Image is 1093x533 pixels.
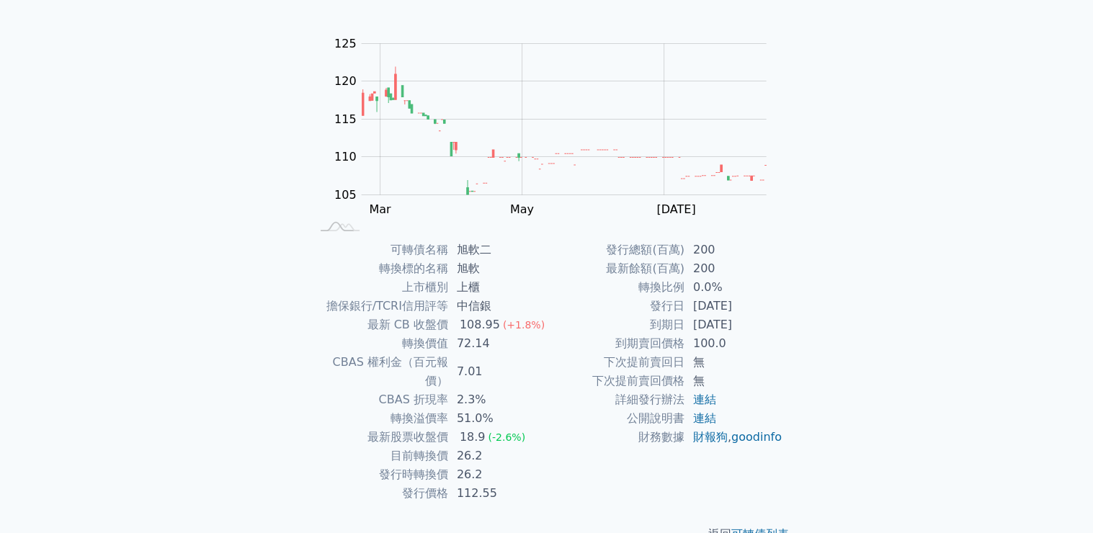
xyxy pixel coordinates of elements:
td: 2.3% [448,390,547,409]
td: 轉換溢價率 [311,409,448,428]
td: 下次提前賣回日 [547,353,684,372]
td: CBAS 折現率 [311,390,448,409]
td: 最新餘額(百萬) [547,259,684,278]
span: (+1.8%) [503,319,545,331]
div: 18.9 [457,428,488,447]
td: 詳細發行辦法 [547,390,684,409]
td: [DATE] [684,297,783,315]
td: 0.0% [684,278,783,297]
td: 到期賣回價格 [547,334,684,353]
td: 下次提前賣回價格 [547,372,684,390]
td: 發行總額(百萬) [547,241,684,259]
div: 108.95 [457,315,503,334]
td: 200 [684,259,783,278]
tspan: Mar [369,202,391,216]
tspan: 115 [334,112,357,126]
td: 目前轉換價 [311,447,448,465]
td: 無 [684,353,783,372]
tspan: [DATE] [656,202,695,216]
tspan: 120 [334,74,357,88]
td: 旭軟 [448,259,547,278]
td: 26.2 [448,465,547,484]
td: 中信銀 [448,297,547,315]
tspan: 110 [334,150,357,164]
td: 200 [684,241,783,259]
g: Chart [326,37,788,216]
td: 轉換標的名稱 [311,259,448,278]
td: 發行時轉換價 [311,465,448,484]
td: 72.14 [448,334,547,353]
td: [DATE] [684,315,783,334]
td: 財務數據 [547,428,684,447]
td: 112.55 [448,484,547,503]
td: 上市櫃別 [311,278,448,297]
span: (-2.6%) [488,431,525,443]
td: 26.2 [448,447,547,465]
a: goodinfo [731,430,782,444]
tspan: 125 [334,37,357,50]
tspan: 105 [334,188,357,202]
a: 財報狗 [693,430,728,444]
a: 連結 [693,411,716,425]
td: 最新股票收盤價 [311,428,448,447]
td: 上櫃 [448,278,547,297]
a: 連結 [693,393,716,406]
td: 可轉債名稱 [311,241,448,259]
td: 到期日 [547,315,684,334]
tspan: May [510,202,534,216]
td: 轉換價值 [311,334,448,353]
td: 100.0 [684,334,783,353]
td: 發行日 [547,297,684,315]
td: 51.0% [448,409,547,428]
td: 最新 CB 收盤價 [311,315,448,334]
td: 轉換比例 [547,278,684,297]
td: CBAS 權利金（百元報價） [311,353,448,390]
td: 旭軟二 [448,241,547,259]
td: , [684,428,783,447]
td: 擔保銀行/TCRI信用評等 [311,297,448,315]
td: 公開說明書 [547,409,684,428]
td: 無 [684,372,783,390]
td: 發行價格 [311,484,448,503]
td: 7.01 [448,353,547,390]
